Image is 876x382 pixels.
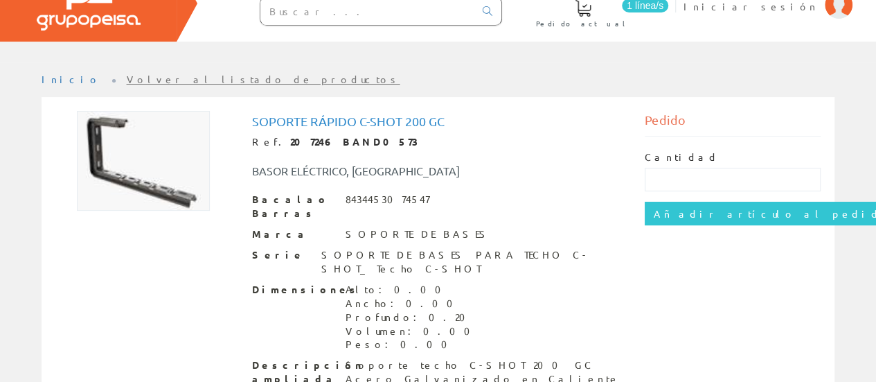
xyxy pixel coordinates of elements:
a: Inicio [42,73,100,85]
font: Dimensiones [252,283,360,295]
font: Ancho: 0.00 [346,297,461,309]
img: Foto artículo Soporte rapido c-shot 200 gc (192x143.62204724409) [77,111,210,211]
font: Serie [252,248,305,261]
font: Cantidad [645,150,718,163]
font: Ref. [252,135,290,148]
font: Pedido actual [536,18,630,28]
font: Volumen: 0.00 [346,324,479,337]
font: BASOR ELÉCTRICO, [GEOGRAPHIC_DATA] [252,164,460,177]
font: SOPORTE DE BASES PARA TECHO C-SHOT_ Techo C-SHOT [321,248,589,275]
font: Profundo: 0.20 [346,311,474,323]
font: Soporte rápido c-shot 200 gc [252,114,445,128]
font: Alto: 0.00 [346,283,449,295]
a: Volver al listado de productos [127,73,400,85]
font: 8434453074547 [346,193,429,205]
font: 207246 BAND0573 [290,135,418,148]
font: SOPORTE DE BASES [346,227,492,240]
font: Bacalao Barras [252,193,329,219]
font: Marca [252,227,310,240]
font: Pedido [645,112,685,127]
font: Peso: 0.00 [346,338,456,350]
